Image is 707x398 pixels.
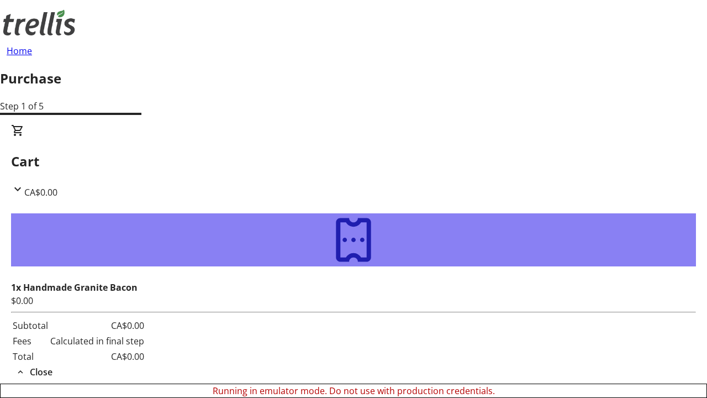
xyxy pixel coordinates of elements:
[12,334,49,348] td: Fees
[24,186,57,198] span: CA$0.00
[11,199,696,379] div: CartCA$0.00
[50,349,145,364] td: CA$0.00
[50,334,145,348] td: Calculated in final step
[11,294,696,307] div: $0.00
[12,349,49,364] td: Total
[12,318,49,333] td: Subtotal
[11,281,138,294] strong: 1x Handmade Granite Bacon
[50,318,145,333] td: CA$0.00
[11,151,696,171] h2: Cart
[11,124,696,199] div: CartCA$0.00
[30,365,52,379] span: Close
[11,365,57,379] button: Close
